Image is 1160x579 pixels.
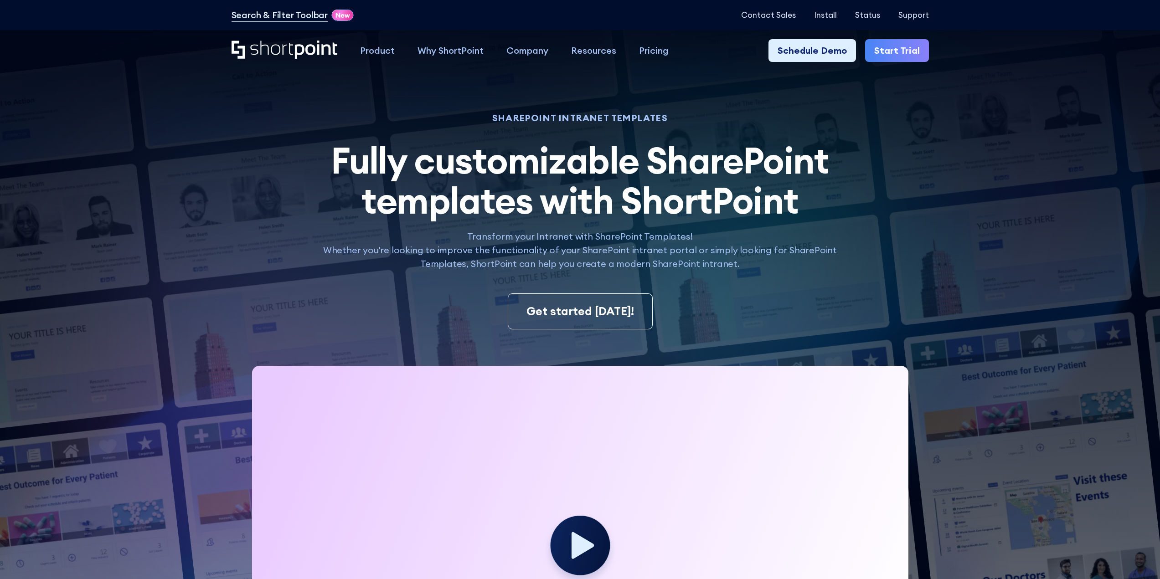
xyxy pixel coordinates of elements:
[495,39,560,62] a: Company
[506,44,548,57] div: Company
[232,8,328,22] a: Search & Filter Toolbar
[898,10,929,20] a: Support
[314,114,847,122] h1: SHAREPOINT INTRANET TEMPLATES
[406,39,495,62] a: Why ShortPoint
[418,44,484,57] div: Why ShortPoint
[526,303,634,320] div: Get started [DATE]!
[628,39,680,62] a: Pricing
[814,10,837,20] a: Install
[865,39,929,62] a: Start Trial
[314,230,847,271] p: Transform your Intranet with SharePoint Templates! Whether you're looking to improve the function...
[768,39,856,62] a: Schedule Demo
[639,44,669,57] div: Pricing
[508,293,653,330] a: Get started [DATE]!
[560,39,628,62] a: Resources
[741,10,796,20] a: Contact Sales
[571,44,616,57] div: Resources
[331,137,829,223] span: Fully customizable SharePoint templates with ShortPoint
[232,41,338,60] a: Home
[855,10,880,20] a: Status
[349,39,406,62] a: Product
[1114,535,1160,579] iframe: Chat Widget
[360,44,395,57] div: Product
